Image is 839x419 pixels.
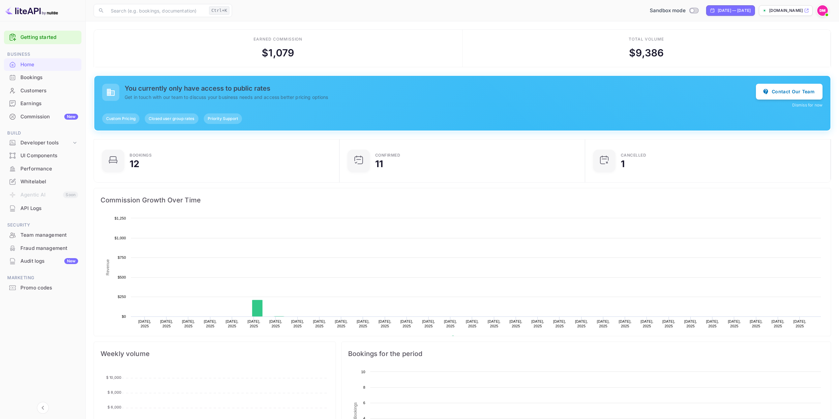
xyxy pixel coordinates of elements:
[684,319,697,328] text: [DATE], 2025
[361,370,365,374] text: 10
[20,231,78,239] div: Team management
[130,159,139,168] div: 12
[4,97,81,109] a: Earnings
[4,51,81,58] span: Business
[254,36,302,42] div: Earned commission
[20,284,78,292] div: Promo codes
[457,336,474,340] text: Revenue
[204,116,242,122] span: Priority Support
[20,178,78,186] div: Whitelabel
[209,6,229,15] div: Ctrl+K
[335,319,348,328] text: [DATE], 2025
[4,242,81,255] div: Fraud management
[531,319,544,328] text: [DATE], 2025
[4,229,81,241] a: Team management
[182,319,195,328] text: [DATE], 2025
[647,7,701,15] div: Switch to Production mode
[621,153,646,157] div: CANCELLED
[145,116,198,122] span: Closed user group rates
[4,163,81,175] a: Performance
[4,31,81,44] div: Getting started
[4,202,81,215] div: API Logs
[20,87,78,95] div: Customers
[375,153,401,157] div: Confirmed
[262,45,294,60] div: $ 1,079
[4,130,81,137] span: Build
[160,319,173,328] text: [DATE], 2025
[4,274,81,282] span: Marketing
[204,319,217,328] text: [DATE], 2025
[118,295,126,299] text: $250
[378,319,391,328] text: [DATE], 2025
[553,319,566,328] text: [DATE], 2025
[4,175,81,188] a: Whitelabel
[107,390,121,395] tspan: $ 8,000
[4,242,81,254] a: Fraud management
[444,319,457,328] text: [DATE], 2025
[756,84,823,100] button: Contact Our Team
[706,319,719,328] text: [DATE], 2025
[375,159,383,168] div: 11
[575,319,588,328] text: [DATE], 2025
[20,165,78,173] div: Performance
[20,257,78,265] div: Audit logs
[20,113,78,121] div: Commission
[771,319,784,328] text: [DATE], 2025
[792,102,823,108] button: Dismiss for now
[718,8,751,14] div: [DATE] — [DATE]
[125,94,756,101] p: Get in touch with our team to discuss your business needs and access better pricing options
[125,84,756,92] h5: You currently only have access to public rates
[291,319,304,328] text: [DATE], 2025
[313,319,326,328] text: [DATE], 2025
[4,110,81,123] a: CommissionNew
[102,116,139,122] span: Custom Pricing
[510,319,523,328] text: [DATE], 2025
[118,275,126,279] text: $500
[4,282,81,294] a: Promo codes
[4,255,81,268] div: Audit logsNew
[20,139,72,147] div: Developer tools
[4,58,81,71] a: Home
[248,319,260,328] text: [DATE], 2025
[488,319,500,328] text: [DATE], 2025
[4,84,81,97] a: Customers
[4,149,81,162] a: UI Components
[817,5,828,16] img: Dylan McLean
[107,405,121,409] tspan: $ 6,000
[794,319,806,328] text: [DATE], 2025
[37,402,49,414] button: Collapse navigation
[662,319,675,328] text: [DATE], 2025
[5,5,58,16] img: LiteAPI logo
[769,8,803,14] p: [DOMAIN_NAME]
[4,255,81,267] a: Audit logsNew
[20,34,78,41] a: Getting started
[101,195,824,205] span: Commission Growth Over Time
[138,319,151,328] text: [DATE], 2025
[597,319,610,328] text: [DATE], 2025
[106,375,121,379] tspan: $ 10,000
[629,45,664,60] div: $ 9,386
[4,97,81,110] div: Earnings
[4,282,81,294] div: Promo codes
[101,348,329,359] span: Weekly volume
[621,159,625,168] div: 1
[4,229,81,242] div: Team management
[629,36,664,42] div: Total volume
[363,385,365,389] text: 8
[466,319,479,328] text: [DATE], 2025
[400,319,413,328] text: [DATE], 2025
[20,100,78,107] div: Earnings
[750,319,763,328] text: [DATE], 2025
[114,236,126,240] text: $1,000
[20,61,78,69] div: Home
[20,152,78,160] div: UI Components
[114,216,126,220] text: $1,250
[363,401,365,405] text: 6
[20,74,78,81] div: Bookings
[107,4,206,17] input: Search (e.g. bookings, documentation)
[122,314,126,318] text: $0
